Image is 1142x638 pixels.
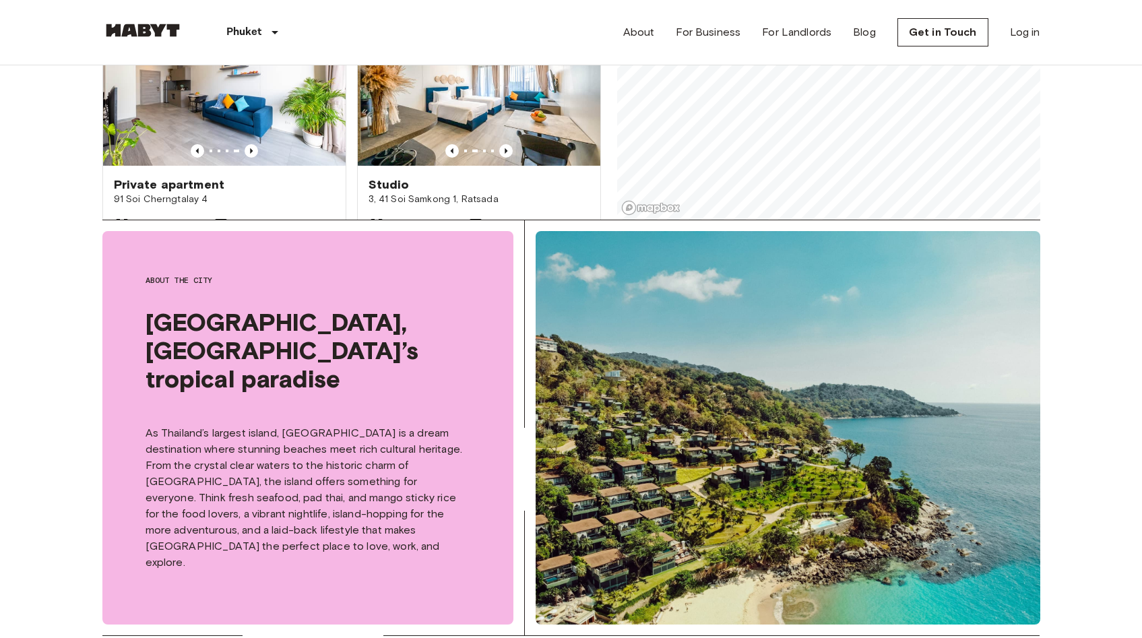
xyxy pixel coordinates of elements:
[623,24,655,40] a: About
[853,24,876,40] a: Blog
[114,193,335,206] span: 91 Soi Cherngtalay 4
[358,4,600,166] img: Marketing picture of unit STC-1
[369,193,590,206] span: 3, 41 Soi Samkong 1, Ratsada
[103,4,346,166] img: Marketing picture of unit DP
[390,219,421,231] span: 27 Sqm
[536,231,1041,625] img: Phuket, Thailand’s tropical paradise
[245,144,258,158] button: Previous image
[676,24,740,40] a: For Business
[499,144,513,158] button: Previous image
[114,177,225,193] span: Private apartment
[762,24,831,40] a: For Landlords
[453,219,456,231] span: 1
[1010,24,1040,40] a: Log in
[369,177,410,193] span: Studio
[198,219,201,231] span: 1
[102,3,346,290] a: Previous imagePrevious imagePrivate apartment91 Soi Cherngtalay 442 Sqm15th FloorMove-in from [DA...
[226,24,262,40] p: Phuket
[489,219,525,231] span: 3rd Floor
[445,144,459,158] button: Previous image
[357,3,601,290] a: Previous imagePrevious imageStudio3, 41 Soi Samkong 1, Ratsada27 Sqm13rd FloorMove-in from [DATE]...
[102,24,183,37] img: Habyt
[146,425,470,571] p: As Thailand’s largest island, [GEOGRAPHIC_DATA] is a dream destination where stunning beaches mee...
[191,144,204,158] button: Previous image
[897,18,988,46] a: Get in Touch
[234,219,269,231] span: 5th Floor
[621,200,680,216] a: Mapbox logo
[146,308,470,393] span: [GEOGRAPHIC_DATA], [GEOGRAPHIC_DATA]’s tropical paradise
[146,274,470,286] span: About the city
[135,219,166,231] span: 42 Sqm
